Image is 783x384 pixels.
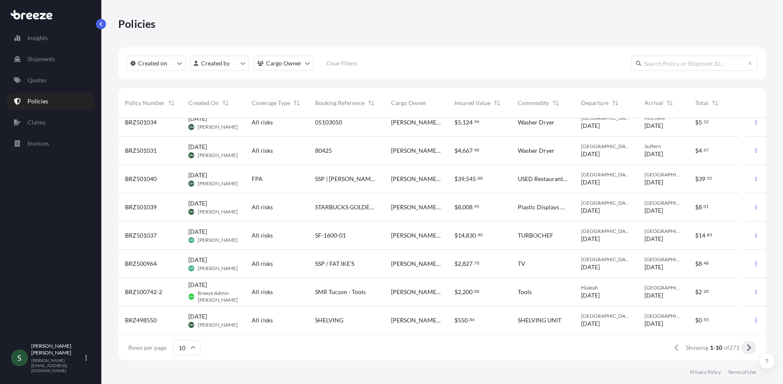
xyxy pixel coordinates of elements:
[704,290,709,293] span: 20
[473,149,474,151] span: .
[518,316,561,325] span: SHELVING UNIT
[461,148,462,154] span: ,
[27,139,49,148] p: Invoices
[581,256,631,263] span: [GEOGRAPHIC_DATA]
[454,261,458,267] span: $
[581,235,600,243] span: [DATE]
[644,122,663,130] span: [DATE]
[695,289,699,295] span: $
[695,261,699,267] span: $
[252,316,273,325] span: All risks
[518,175,568,183] span: USED Restaurant Kitchen Equipment 5 X Pieces Total 3 X Pieces On 2 X Pallets And 2 X Pieces On Ca...
[466,233,476,238] span: 830
[188,256,207,264] span: [DATE]
[518,118,555,127] span: Washer Dryer
[644,115,682,122] span: Mitchells
[581,150,600,158] span: [DATE]
[252,260,273,268] span: All risks
[706,233,707,236] span: .
[518,203,568,211] span: Plastic Displays For A Restaurant
[188,99,219,107] span: Created On
[610,98,620,108] button: Sort
[125,203,157,211] span: BRZ501039
[644,319,663,328] span: [DATE]
[252,231,273,240] span: All risks
[315,175,378,183] span: SSP | [PERSON_NAME] Storage | TPA to ATL
[702,120,703,123] span: .
[581,178,600,187] span: [DATE]
[315,146,332,155] span: 80425
[458,204,461,210] span: 8
[454,148,458,154] span: $
[461,261,462,267] span: ,
[706,177,707,180] span: .
[644,313,682,319] span: [GEOGRAPHIC_DATA]
[699,233,705,238] span: 14
[695,176,699,182] span: $
[198,152,238,159] span: [PERSON_NAME]
[474,262,479,265] span: 70
[581,313,631,319] span: [GEOGRAPHIC_DATA]
[699,289,702,295] span: 2
[695,119,699,125] span: $
[391,231,441,240] span: [PERSON_NAME] Logistics
[581,263,600,271] span: [DATE]
[188,143,207,151] span: [DATE]
[188,171,207,179] span: [DATE]
[699,176,705,182] span: 39
[492,98,502,108] button: Sort
[581,143,631,150] span: [GEOGRAPHIC_DATA]
[198,237,238,243] span: [PERSON_NAME]
[702,262,703,265] span: .
[704,318,709,321] span: 55
[695,204,699,210] span: $
[581,122,600,130] span: [DATE]
[454,233,458,238] span: $
[704,262,709,265] span: 48
[461,289,462,295] span: ,
[189,208,194,216] span: SM
[125,175,157,183] span: BRZ501040
[125,99,165,107] span: Policy Number
[644,263,663,271] span: [DATE]
[125,118,157,127] span: BRZ501034
[326,59,357,68] p: Clear Filters
[644,171,682,178] span: [GEOGRAPHIC_DATA]
[454,176,458,182] span: $
[454,119,458,125] span: $
[478,177,483,180] span: 00
[190,56,249,71] button: createdBy Filter options
[315,316,343,325] span: SHELVING
[702,290,703,293] span: .
[220,98,231,108] button: Sort
[458,233,465,238] span: 14
[644,228,682,235] span: [GEOGRAPHIC_DATA]
[518,288,532,296] span: Tools
[188,199,207,208] span: [DATE]
[690,369,721,376] a: Privacy Policy
[581,206,600,215] span: [DATE]
[518,231,553,240] span: TURBOCHEF
[198,265,238,272] span: [PERSON_NAME]
[644,291,663,300] span: [DATE]
[189,321,194,329] span: SM
[581,115,631,122] span: [GEOGRAPHIC_DATA]
[189,123,194,131] span: SM
[461,119,462,125] span: ,
[391,146,441,155] span: [PERSON_NAME] Logistics
[198,322,238,328] span: [PERSON_NAME]
[458,119,461,125] span: 5
[710,98,720,108] button: Sort
[187,292,196,301] span: BAMR
[27,118,46,127] p: Claims
[476,233,477,236] span: .
[454,289,458,295] span: $
[644,99,663,107] span: Arrival
[189,151,194,160] span: SM
[462,119,473,125] span: 124
[473,120,474,123] span: .
[7,51,94,68] a: Shipments
[252,99,290,107] span: Coverage Type
[454,99,490,107] span: Insured Value
[198,290,238,303] span: Breeze Admin [PERSON_NAME]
